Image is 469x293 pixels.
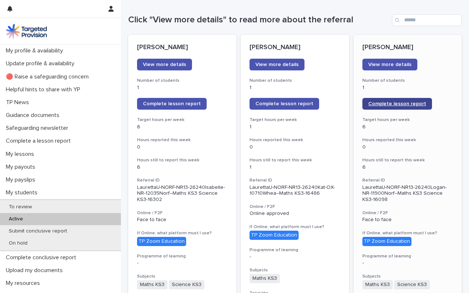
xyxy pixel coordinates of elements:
h1: Click "View more details" to read more about the referral [128,15,389,25]
p: 6 [362,124,453,130]
p: TP News [3,99,35,106]
span: Maths KS3 [250,274,280,283]
h3: Hours still to report this week [137,157,228,163]
h3: Programme of learning [362,253,453,259]
p: 0 [137,144,228,150]
p: 0 [362,144,453,150]
h3: If Online, what platform must I use? [250,224,340,230]
p: Safeguarding newsletter [3,125,74,132]
p: 1 [250,124,340,130]
p: 0 [250,144,340,150]
h3: Subjects [362,274,453,279]
span: View more details [368,62,411,67]
p: My lessons [3,151,40,158]
h3: Subjects [137,274,228,279]
p: LaurettaU-NORF-NR13-26240Kat-OX-10710Whea--Maths KS3-16486 [250,184,340,197]
h3: Target hours per week [137,117,228,123]
span: View more details [143,62,186,67]
p: 🔴 Raise a safeguarding concern [3,73,95,80]
h3: Subjects [250,267,340,273]
p: Helpful hints to share with YP [3,86,86,93]
p: 6 [362,164,453,171]
p: Guidance documents [3,112,65,119]
a: Complete lesson report [362,98,432,110]
h3: Target hours per week [362,117,453,123]
p: 1 [137,85,228,91]
p: Complete a lesson report [3,138,77,144]
p: - [250,254,340,260]
p: - [362,260,453,266]
span: Science KS3 [394,280,430,289]
a: Complete lesson report [250,98,319,110]
p: [PERSON_NAME] [362,44,453,52]
h3: Number of students [250,78,340,84]
h3: Hours still to report this week [362,157,453,163]
a: View more details [250,59,304,70]
a: Complete lesson report [137,98,207,110]
div: TP Zoom Education [362,237,411,246]
img: M5nRWzHhSzIhMunXDL62 [6,24,47,39]
p: Update profile & availability [3,60,80,67]
p: [PERSON_NAME] [137,44,228,52]
h3: Referral ID [137,177,228,183]
p: My payslips [3,176,41,183]
p: Active [3,216,29,222]
span: Maths KS3 [362,280,393,289]
p: My resources [3,280,46,287]
p: 1 [362,85,453,91]
span: Science KS3 [169,280,204,289]
p: [PERSON_NAME] [250,44,340,52]
h3: Hours reported this week [137,137,228,143]
h3: Online / F2F [250,204,340,210]
p: Complete conclusive report [3,254,82,261]
h3: Online / F2F [362,210,453,216]
p: Upload my documents [3,267,69,274]
p: My students [3,189,43,196]
h3: Hours reported this week [250,137,340,143]
div: TP Zoom Education [250,231,299,240]
p: 1 [250,164,340,171]
h3: Referral ID [250,177,340,183]
div: TP Zoom Education [137,237,186,246]
h3: Hours still to report this week [250,157,340,163]
h3: Programme of learning [250,247,340,253]
p: 1 [250,85,340,91]
h3: If Online, what platform must I use? [137,230,228,236]
span: Complete lesson report [143,101,201,106]
p: Online approved [250,210,340,217]
p: LaurettaU-NORF-NR13-26240Logan-NR-11900Norf--Maths KS3 Science KS3-16098 [362,184,453,203]
h3: Programme of learning [137,253,228,259]
h3: If Online, what platform must I use? [362,230,453,236]
a: View more details [362,59,417,70]
input: Search [392,14,462,26]
h3: Number of students [137,78,228,84]
span: Complete lesson report [368,101,426,106]
p: My profile & availability [3,47,69,54]
p: My payouts [3,164,41,171]
span: View more details [255,62,299,67]
p: To review [3,204,38,210]
p: 6 [137,164,228,171]
p: 6 [137,124,228,130]
h3: Hours reported this week [362,137,453,143]
p: - [137,260,228,266]
a: View more details [137,59,192,70]
p: Face to face [362,217,453,223]
h3: Target hours per week [250,117,340,123]
p: On hold [3,240,33,246]
h3: Number of students [362,78,453,84]
p: LaurettaU-NORF-NR13-26240Isabelle-NR-12035Norf--Maths KS3 Science KS3-16302 [137,184,228,203]
h3: Online / F2F [137,210,228,216]
p: Submit conclusive report [3,228,73,234]
p: Face to face [137,217,228,223]
span: Complete lesson report [255,101,313,106]
h3: Referral ID [362,177,453,183]
span: Maths KS3 [137,280,167,289]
